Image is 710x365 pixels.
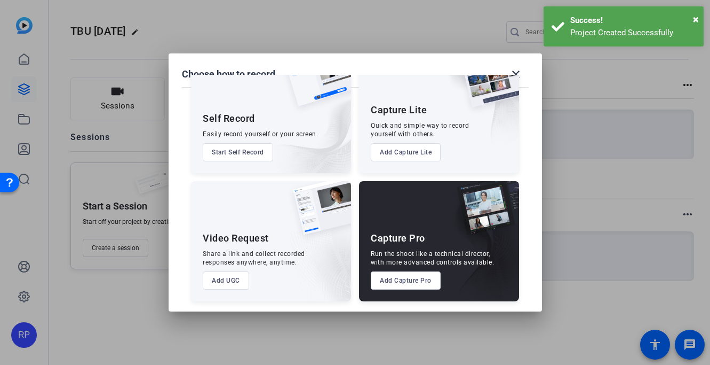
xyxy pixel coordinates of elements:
div: Quick and simple way to record yourself with others. [371,121,469,138]
div: Video Request [203,232,269,245]
img: ugc-content.png [285,181,351,246]
div: Success! [570,14,696,27]
img: capture-pro.png [449,181,519,246]
button: Close [693,11,699,27]
div: Project Created Successfully [570,27,696,39]
button: Add UGC [203,271,249,290]
button: Add Capture Pro [371,271,441,290]
mat-icon: close [509,68,522,81]
img: embarkstudio-capture-pro.png [440,195,519,301]
div: Capture Pro [371,232,425,245]
h1: Choose how to record [182,68,275,81]
div: Capture Lite [371,104,427,117]
button: Add Capture Lite [371,143,441,161]
img: embarkstudio-capture-lite.png [424,53,519,160]
img: embarkstudio-ugc-content.png [289,214,351,301]
div: Run the shoot like a technical director, with more advanced controls available. [371,250,494,267]
div: Easily record yourself or your screen. [203,130,318,138]
img: self-record.png [277,53,351,117]
button: Start Self Record [203,143,273,161]
div: Share a link and collect recorded responses anywhere, anytime. [203,250,305,267]
img: capture-lite.png [453,53,519,118]
div: Self Record [203,112,255,125]
img: embarkstudio-self-record.png [258,76,351,173]
span: × [693,13,699,26]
